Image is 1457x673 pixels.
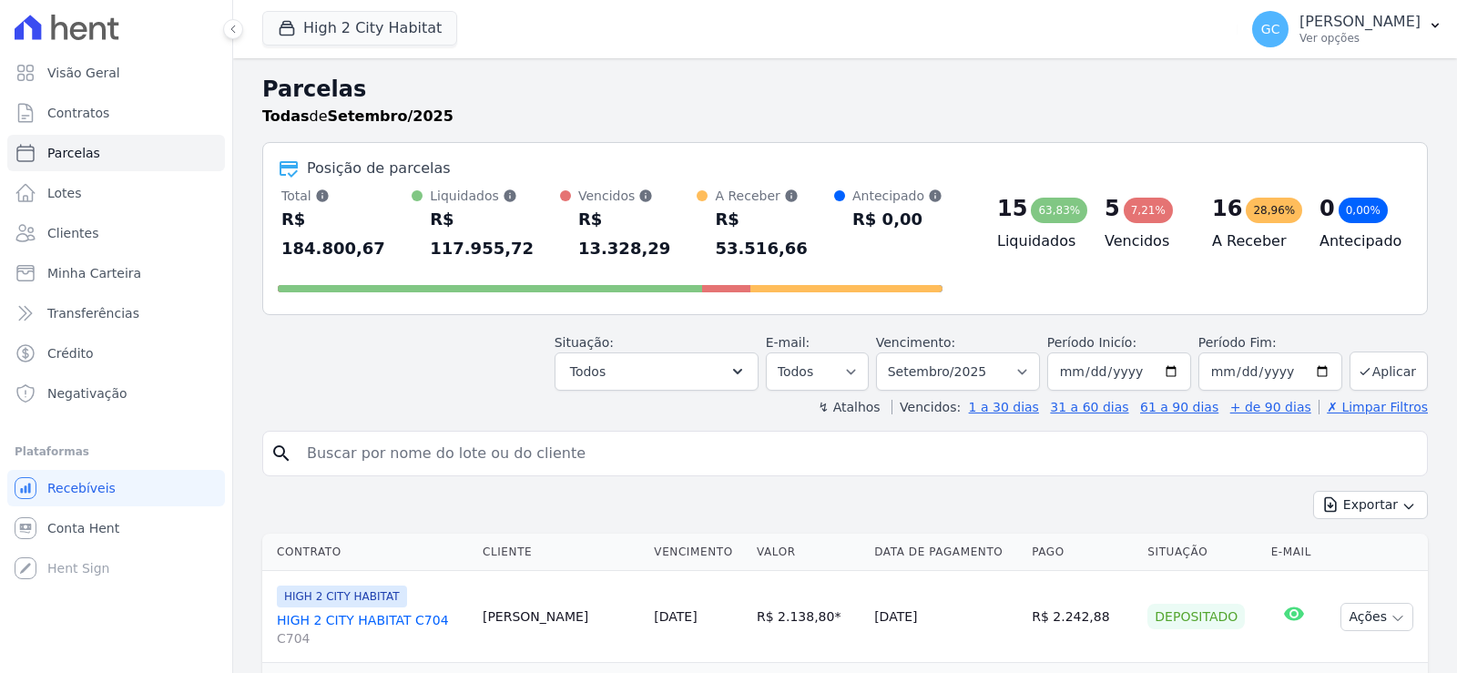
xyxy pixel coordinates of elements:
span: Recebíveis [47,479,116,497]
a: Clientes [7,215,225,251]
label: Vencidos: [892,400,961,414]
div: Total [281,187,412,205]
div: 7,21% [1124,198,1173,223]
a: Negativação [7,375,225,412]
span: Crédito [47,344,94,362]
td: R$ 2.138,80 [749,571,867,663]
td: [PERSON_NAME] [475,571,647,663]
th: Contrato [262,534,475,571]
td: [DATE] [867,571,1024,663]
span: C704 [277,629,468,648]
button: Aplicar [1350,352,1428,391]
strong: Setembro/2025 [328,107,453,125]
td: R$ 2.242,88 [1024,571,1140,663]
span: Negativação [47,384,127,403]
div: Depositado [1147,604,1245,629]
a: 1 a 30 dias [969,400,1039,414]
label: E-mail: [766,335,810,350]
a: Crédito [7,335,225,372]
div: 16 [1212,194,1242,223]
p: de [262,106,453,127]
input: Buscar por nome do lote ou do cliente [296,435,1420,472]
a: Lotes [7,175,225,211]
a: Transferências [7,295,225,331]
div: 15 [997,194,1027,223]
a: [DATE] [654,609,697,624]
div: R$ 13.328,29 [578,205,698,263]
div: R$ 117.955,72 [430,205,560,263]
label: ↯ Atalhos [818,400,880,414]
label: Situação: [555,335,614,350]
div: R$ 0,00 [852,205,942,234]
span: HIGH 2 CITY HABITAT [277,586,407,607]
a: Conta Hent [7,510,225,546]
div: 5 [1105,194,1120,223]
h4: Antecipado [1319,230,1398,252]
strong: Todas [262,107,310,125]
button: GC [PERSON_NAME] Ver opções [1238,4,1457,55]
div: 28,96% [1246,198,1302,223]
h2: Parcelas [262,73,1428,106]
div: Plataformas [15,441,218,463]
h4: Liquidados [997,230,1075,252]
span: Transferências [47,304,139,322]
div: R$ 53.516,66 [715,205,834,263]
div: R$ 184.800,67 [281,205,412,263]
i: search [270,443,292,464]
span: Clientes [47,224,98,242]
span: Todos [570,361,606,382]
th: Valor [749,534,867,571]
div: A Receber [715,187,834,205]
a: HIGH 2 CITY HABITAT C704C704 [277,611,468,648]
div: 0 [1319,194,1335,223]
button: High 2 City Habitat [262,11,457,46]
th: Pago [1024,534,1140,571]
label: Vencimento: [876,335,955,350]
a: 61 a 90 dias [1140,400,1218,414]
h4: Vencidos [1105,230,1183,252]
a: Visão Geral [7,55,225,91]
span: Parcelas [47,144,100,162]
a: ✗ Limpar Filtros [1319,400,1428,414]
div: Liquidados [430,187,560,205]
label: Período Fim: [1198,333,1342,352]
th: Data de Pagamento [867,534,1024,571]
span: Conta Hent [47,519,119,537]
th: Cliente [475,534,647,571]
a: Recebíveis [7,470,225,506]
label: Período Inicío: [1047,335,1136,350]
a: + de 90 dias [1230,400,1311,414]
a: Minha Carteira [7,255,225,291]
a: Contratos [7,95,225,131]
div: Vencidos [578,187,698,205]
div: Antecipado [852,187,942,205]
div: Posição de parcelas [307,158,451,179]
button: Todos [555,352,759,391]
a: Parcelas [7,135,225,171]
p: Ver opções [1299,31,1421,46]
th: Situação [1140,534,1263,571]
p: [PERSON_NAME] [1299,13,1421,31]
span: Visão Geral [47,64,120,82]
span: Lotes [47,184,82,202]
h4: A Receber [1212,230,1290,252]
span: Minha Carteira [47,264,141,282]
button: Exportar [1313,491,1428,519]
a: 31 a 60 dias [1050,400,1128,414]
span: GC [1261,23,1280,36]
button: Ações [1340,603,1413,631]
div: 0,00% [1339,198,1388,223]
span: Contratos [47,104,109,122]
div: 63,83% [1031,198,1087,223]
th: Vencimento [647,534,749,571]
th: E-mail [1264,534,1324,571]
